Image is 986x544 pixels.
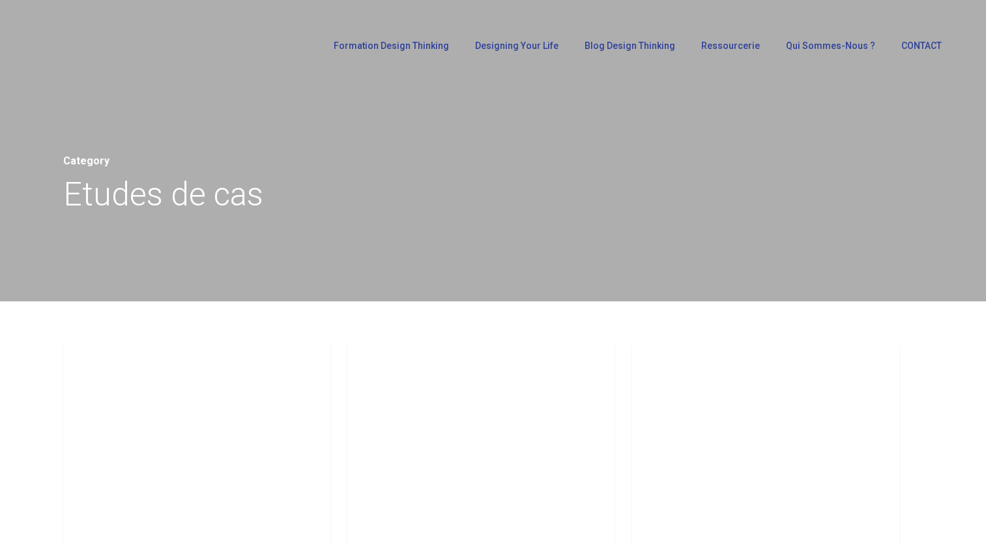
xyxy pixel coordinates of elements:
span: CONTACT [901,40,942,51]
a: Blog Design Thinking [578,41,682,50]
span: Qui sommes-nous ? [786,40,875,51]
span: Blog Design Thinking [585,40,675,51]
span: Ressourcerie [701,40,760,51]
a: Formation Design Thinking [327,41,456,50]
span: Designing Your Life [475,40,558,51]
a: Etudes de cas [76,357,162,373]
a: Ressourcerie [695,41,766,50]
a: Etudes de cas [645,357,731,373]
a: Designing Your Life [469,41,565,50]
h1: Etudes de cas [63,172,923,217]
a: CONTACT [895,41,948,50]
span: Formation Design Thinking [334,40,449,51]
span: Category [63,155,109,167]
a: Etudes de cas [360,357,446,373]
a: Qui sommes-nous ? [779,41,882,50]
